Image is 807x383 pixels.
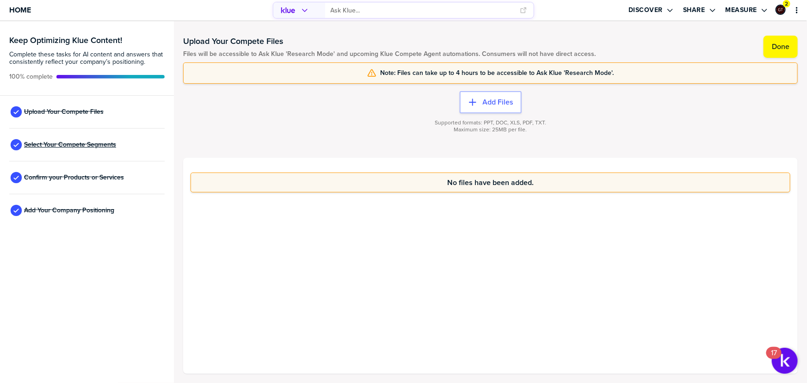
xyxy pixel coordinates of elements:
[24,141,116,148] span: Select Your Compete Segments
[183,36,596,47] h1: Upload Your Compete Files
[726,6,758,14] label: Measure
[331,3,515,18] input: Ask Klue...
[683,6,705,14] label: Share
[772,348,798,374] button: Open Resource Center, 17 new notifications
[447,179,534,186] span: No files have been added.
[772,42,789,51] label: Done
[380,69,614,77] span: Note: Files can take up to 4 hours to be accessible to Ask Klue 'Research Mode'.
[9,6,31,14] span: Home
[435,119,546,126] span: Supported formats: PPT, DOC, XLS, PDF, TXT.
[24,207,114,214] span: Add Your Company Positioning
[771,353,777,365] div: 17
[628,6,663,14] label: Discover
[776,6,785,14] img: ee1355cada6433fc92aa15fbfe4afd43-sml.png
[775,4,787,16] a: Edit Profile
[483,98,513,107] label: Add Files
[183,50,596,58] span: Files will be accessible to Ask Klue 'Research Mode' and upcoming Klue Compete Agent automations....
[785,0,789,7] span: 2
[24,174,124,181] span: Confirm your Products or Services
[776,5,786,15] div: Graham Tutti
[24,108,104,116] span: Upload Your Compete Files
[9,51,165,66] span: Complete these tasks for AI content and answers that consistently reflect your company’s position...
[9,73,53,80] span: Active
[9,36,165,44] h3: Keep Optimizing Klue Content!
[460,91,522,113] button: Add Files
[454,126,527,133] span: Maximum size: 25MB per file.
[764,36,798,58] button: Done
